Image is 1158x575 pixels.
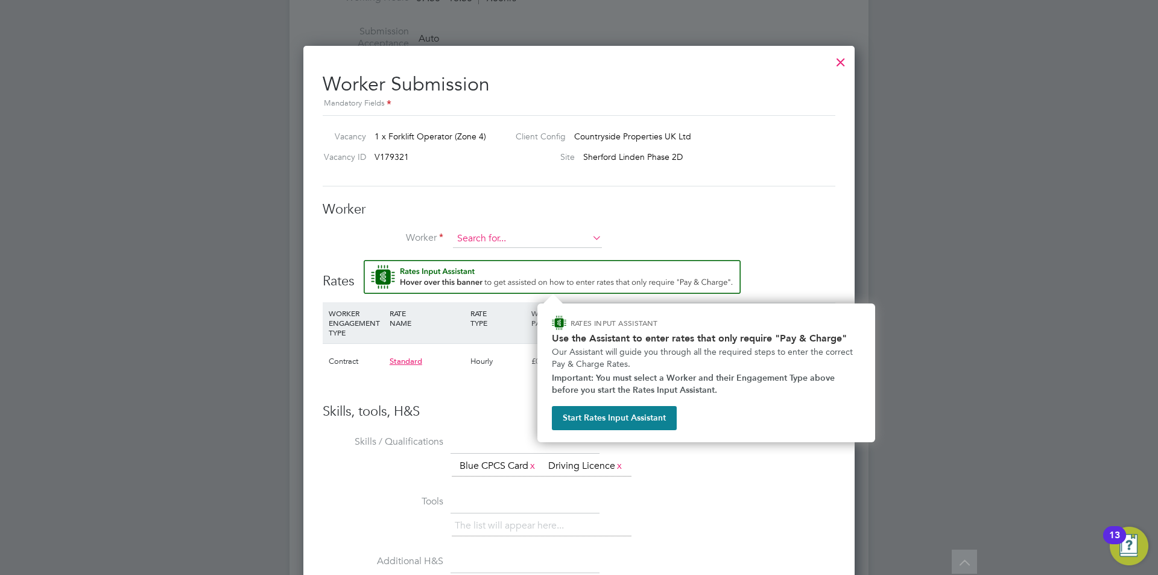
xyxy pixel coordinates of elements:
span: 1 x Forklift Operator (Zone 4) [375,131,486,142]
div: Mandatory Fields [323,97,835,110]
div: Hourly [467,344,528,379]
img: ENGAGE Assistant Icon [552,316,566,330]
h2: Worker Submission [323,63,835,110]
span: V179321 [375,151,409,162]
a: x [615,458,624,474]
div: AGENCY MARKUP [710,302,771,334]
label: Vacancy ID [318,151,366,162]
label: Worker [323,232,443,244]
label: Skills / Qualifications [323,436,443,448]
div: RATE NAME [387,302,467,334]
div: EMPLOYER COST [650,302,711,334]
div: WORKER ENGAGEMENT TYPE [326,302,387,343]
div: RATE TYPE [467,302,528,334]
div: HOLIDAY PAY [589,302,650,334]
div: £0.00 [528,344,589,379]
label: Vacancy [318,131,366,142]
h3: Skills, tools, H&S [323,403,835,421]
strong: Important: You must select a Worker and their Engagement Type above before you start the Rates In... [552,373,837,395]
label: Client Config [506,131,566,142]
p: Our Assistant will guide you through all the required steps to enter the correct Pay & Charge Rates. [552,346,861,370]
input: Search for... [453,230,602,248]
label: Additional H&S [323,555,443,568]
div: How to input Rates that only require Pay & Charge [537,303,875,442]
span: Sherford Linden Phase 2D [583,151,683,162]
button: Rate Assistant [364,260,741,294]
button: Open Resource Center, 13 new notifications [1110,527,1148,565]
button: Start Rates Input Assistant [552,406,677,430]
label: Site [506,151,575,162]
label: Tools [323,495,443,508]
h3: Worker [323,201,835,218]
div: Contract [326,344,387,379]
span: Countryside Properties UK Ltd [574,131,691,142]
p: RATES INPUT ASSISTANT [571,318,722,328]
a: x [528,458,537,474]
li: Driving Licence [543,458,628,474]
h3: Rates [323,260,835,290]
li: The list will appear here... [455,518,569,534]
h2: Use the Assistant to enter rates that only require "Pay & Charge" [552,332,861,344]
div: 13 [1109,535,1120,551]
div: AGENCY CHARGE RATE [771,302,832,343]
span: Standard [390,356,422,366]
div: WORKER PAY RATE [528,302,589,334]
li: Blue CPCS Card [455,458,542,474]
